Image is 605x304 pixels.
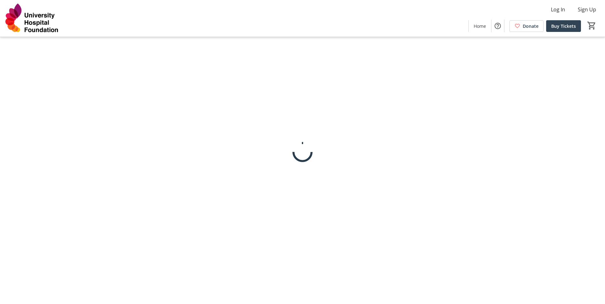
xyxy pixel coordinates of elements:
a: Buy Tickets [546,20,581,32]
button: Cart [586,20,597,31]
span: Home [474,23,486,29]
span: Log In [551,6,565,13]
span: Donate [523,23,539,29]
a: Donate [509,20,544,32]
button: Log In [546,4,570,15]
span: Buy Tickets [551,23,576,29]
a: Home [469,20,491,32]
span: Sign Up [578,6,596,13]
button: Help [491,20,504,32]
button: Sign Up [573,4,601,15]
img: University Hospital Foundation's Logo [4,3,60,34]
